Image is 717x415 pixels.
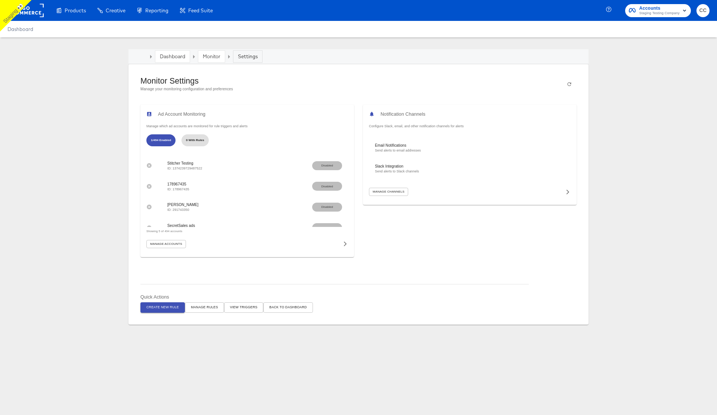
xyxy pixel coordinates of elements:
span: SecretSales ads [167,223,348,228]
p: ID: 178967435 [167,187,348,192]
span: Email Notifications [375,143,565,148]
a: Dashboard [160,53,185,60]
h6: Manage your monitoring configuration and preferences [140,86,233,93]
p: ID: 1374239729487522 [167,166,348,171]
h6: Notification Channels [381,110,425,118]
span: Slack Integration [375,163,565,169]
h1: Monitor Settings [140,76,233,86]
button: Back to Dashboard [263,302,313,312]
span: Products [65,7,86,13]
span: Reporting [145,7,168,13]
span: Staging Testing Company [639,10,680,16]
p: Send alerts to email addresses [375,148,565,153]
span: Manage Channels [373,189,404,194]
a: Dashboard [7,26,33,32]
span: [PERSON_NAME] [167,202,348,207]
span: Disabled [318,163,336,168]
span: 178967435 [167,181,348,187]
span: Disabled [318,226,336,230]
button: CC [696,4,710,17]
span: Showing 5 of 494 accounts [146,230,182,233]
h6: Quick Actions [140,293,577,301]
span: 0 With Rules [181,138,209,143]
p: Configure Slack, email, and other notification channels for alerts [369,124,571,129]
span: View Triggers [230,305,258,310]
p: Send alerts to Slack channels [375,169,565,174]
span: Create New Rule [146,305,179,310]
p: Manage which ad accounts are monitored for rule triggers and alerts [146,124,348,129]
button: Create New Rule [140,302,185,312]
span: Manage Accounts [150,241,182,247]
span: Feed Suite [188,7,213,13]
p: ID: 291743350 [167,207,348,212]
span: CC [699,6,707,15]
a: Monitor [203,53,220,60]
button: Manage Rules [185,302,224,312]
button: Manage Accounts [146,240,186,248]
span: Disabled [318,205,336,209]
span: Back to Dashboard [269,305,307,310]
h6: Ad Account Monitoring [158,110,205,118]
span: 1/494 Enabled [146,138,176,143]
span: Creative [106,7,125,13]
button: Manage Channels [369,188,408,196]
div: Settings [238,53,258,60]
span: Disabled [318,184,336,189]
button: AccountsStaging Testing Company [625,4,691,17]
span: Stitcher Testing [167,160,348,166]
button: View Triggers [224,302,264,312]
span: Accounts [639,4,680,12]
span: Manage Rules [191,305,218,310]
